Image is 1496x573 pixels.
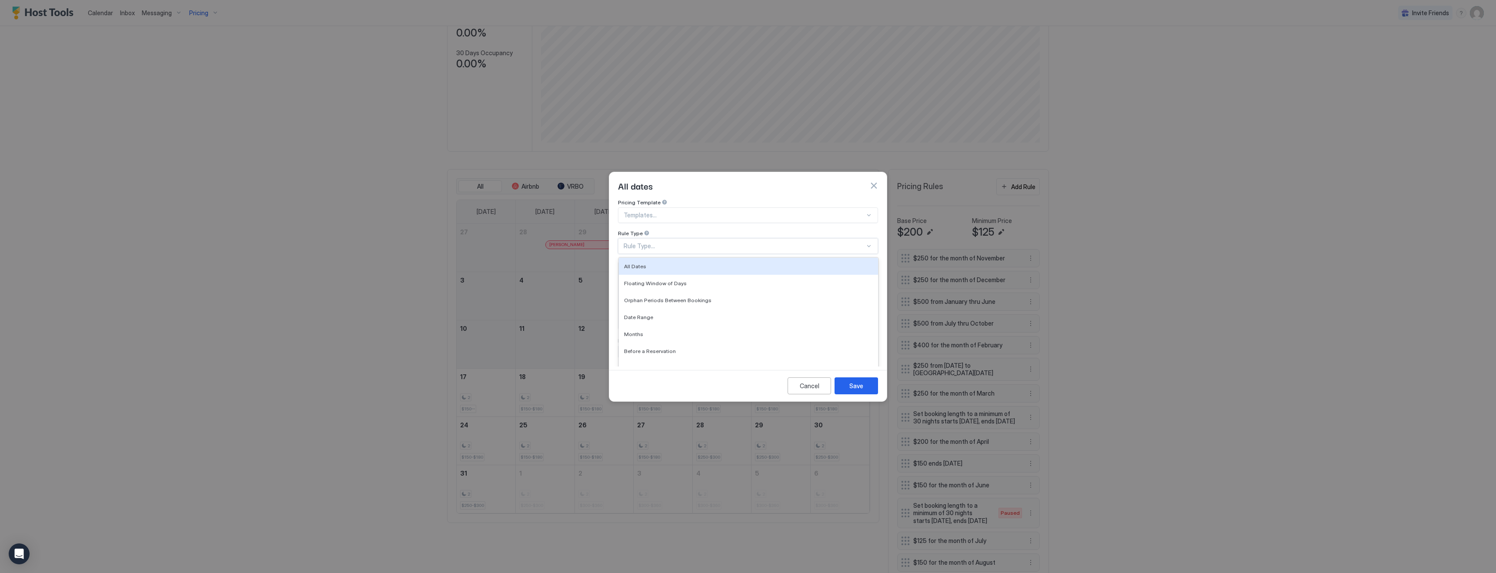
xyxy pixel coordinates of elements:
div: Save [849,381,863,390]
span: Floating Window of Days [624,280,687,286]
div: Cancel [800,381,819,390]
span: Pricing Template [618,199,661,206]
button: Save [835,377,878,394]
div: Rule Type... [624,242,865,250]
span: All Dates [624,263,646,270]
span: Before a Reservation [624,348,676,354]
span: Months [624,331,643,337]
span: Orphan Periods Between Bookings [624,297,711,303]
button: Cancel [788,377,831,394]
span: Rule Type [618,230,643,237]
span: Days of the week [618,337,660,344]
div: Open Intercom Messenger [9,543,30,564]
span: All dates [618,179,653,192]
span: After a Reservation [624,365,671,371]
span: Date Range [624,314,653,320]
